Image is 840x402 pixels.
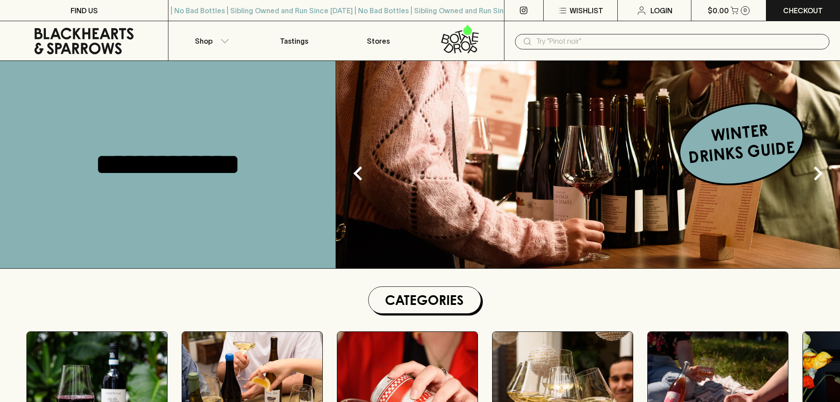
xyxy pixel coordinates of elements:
a: Tastings [252,21,336,60]
img: optimise [336,61,840,268]
p: Tastings [280,36,308,46]
p: Stores [367,36,390,46]
button: Shop [168,21,252,60]
p: Shop [195,36,213,46]
a: Stores [336,21,420,60]
p: FIND US [71,5,98,16]
button: Next [800,156,836,191]
button: Previous [340,156,376,191]
input: Try "Pinot noir" [536,34,822,49]
h1: Categories [372,290,477,310]
p: $0.00 [708,5,729,16]
p: Login [650,5,672,16]
p: Wishlist [570,5,603,16]
p: 0 [743,8,747,13]
p: Checkout [783,5,823,16]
